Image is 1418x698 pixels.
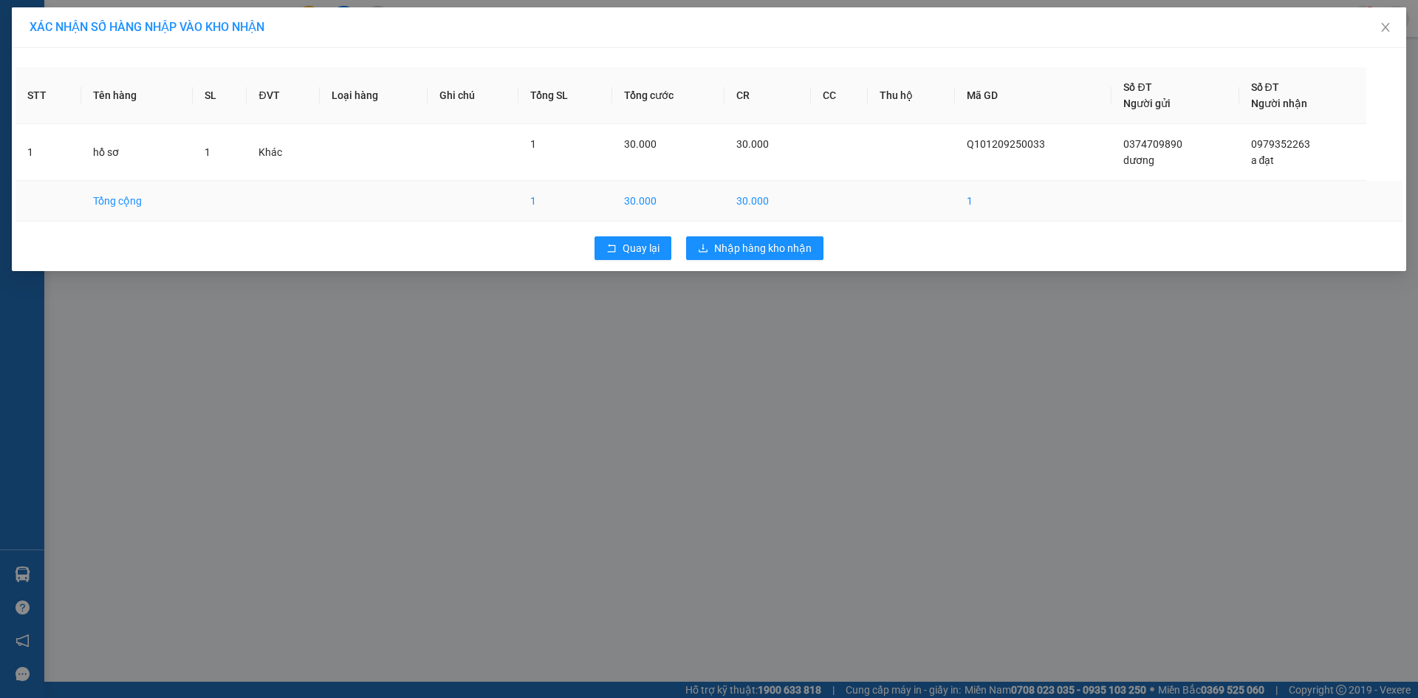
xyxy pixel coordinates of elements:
th: Loại hàng [320,67,428,124]
span: Số ĐT [1123,81,1151,93]
th: CC [811,67,868,124]
span: rollback [606,243,617,255]
th: Tên hàng [81,67,193,124]
span: 30.000 [624,138,657,150]
span: Số ĐT [1251,81,1279,93]
span: a đạt [1251,154,1275,166]
td: 30.000 [725,181,811,222]
img: logo.jpg [18,18,92,92]
td: 1 [955,181,1112,222]
th: Mã GD [955,67,1112,124]
button: downloadNhập hàng kho nhận [686,236,823,260]
td: 1 [16,124,81,181]
td: Tổng cộng [81,181,193,222]
span: Quay lại [623,240,660,256]
span: Q101209250033 [967,138,1045,150]
b: GỬI : PV [GEOGRAPHIC_DATA] [18,107,220,157]
span: Người nhận [1251,97,1307,109]
th: Ghi chú [428,67,518,124]
span: close [1380,21,1391,33]
li: [STREET_ADDRESS][PERSON_NAME]. [GEOGRAPHIC_DATA], Tỉnh [GEOGRAPHIC_DATA] [138,36,617,55]
th: SL [193,67,247,124]
td: 1 [518,181,613,222]
td: hồ sơ [81,124,193,181]
span: 1 [205,146,210,158]
th: Thu hộ [868,67,955,124]
span: Nhập hàng kho nhận [714,240,812,256]
span: 0374709890 [1123,138,1182,150]
th: CR [725,67,811,124]
li: Hotline: 1900 8153 [138,55,617,73]
th: Tổng cước [612,67,725,124]
th: STT [16,67,81,124]
span: 0979352263 [1251,138,1310,150]
td: Khác [247,124,319,181]
button: rollbackQuay lại [595,236,671,260]
span: XÁC NHẬN SỐ HÀNG NHẬP VÀO KHO NHẬN [30,20,264,34]
span: 1 [530,138,536,150]
td: 30.000 [612,181,725,222]
th: ĐVT [247,67,319,124]
span: 30.000 [736,138,769,150]
th: Tổng SL [518,67,613,124]
button: Close [1365,7,1406,49]
span: dương [1123,154,1154,166]
span: Người gửi [1123,97,1171,109]
span: download [698,243,708,255]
